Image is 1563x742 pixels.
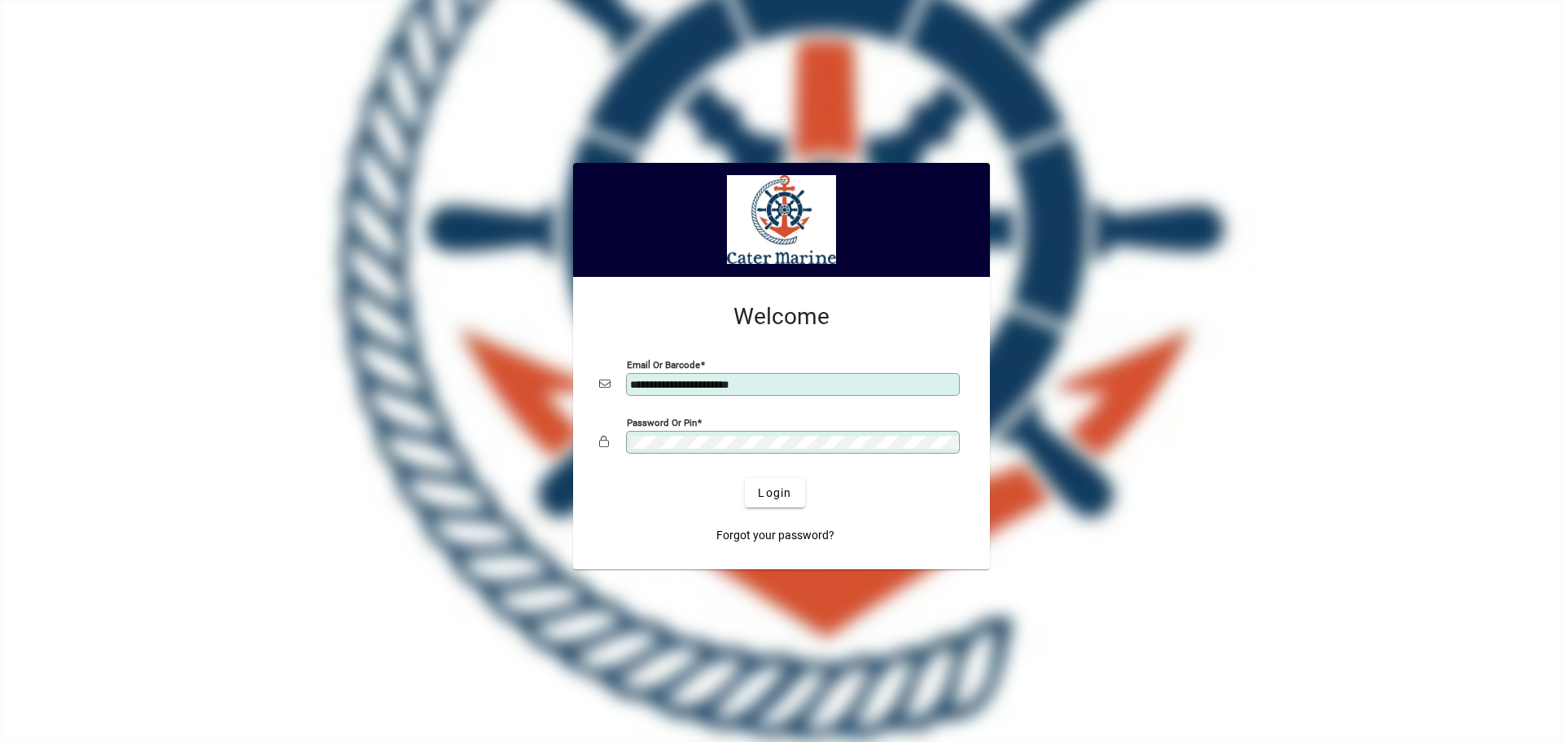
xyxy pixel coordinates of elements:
[627,417,697,428] mat-label: Password or Pin
[758,485,791,502] span: Login
[716,527,834,544] span: Forgot your password?
[745,478,804,507] button: Login
[627,359,700,371] mat-label: Email or Barcode
[599,303,964,331] h2: Welcome
[710,520,841,550] a: Forgot your password?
